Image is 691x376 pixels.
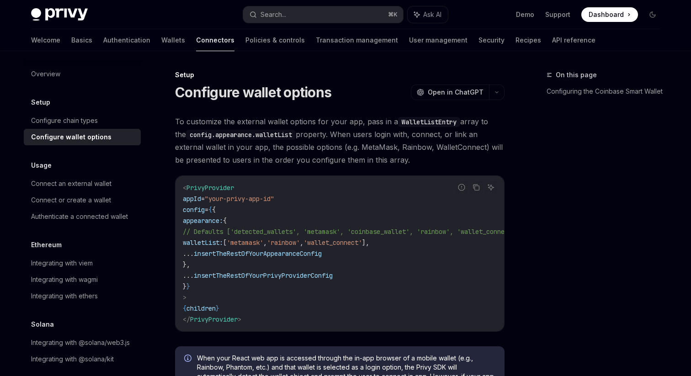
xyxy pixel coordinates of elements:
[398,117,460,127] code: WalletListEntry
[24,208,141,225] a: Authenticate a connected wallet
[238,315,241,323] span: >
[183,271,194,280] span: ...
[183,238,223,247] span: walletList:
[183,228,519,236] span: // Defaults ['detected_wallets', 'metamask', 'coinbase_wallet', 'rainbow', 'wallet_connect']
[183,184,186,192] span: <
[31,291,98,302] div: Integrating with ethers
[183,260,190,269] span: },
[208,206,212,214] span: {
[581,7,638,22] a: Dashboard
[183,315,190,323] span: </
[103,29,150,51] a: Authentication
[31,239,62,250] h5: Ethereum
[388,11,398,18] span: ⌘ K
[223,217,227,225] span: {
[267,238,300,247] span: 'rainbow'
[31,160,52,171] h5: Usage
[24,112,141,129] a: Configure chain types
[186,282,190,291] span: }
[31,337,130,348] div: Integrating with @solana/web3.js
[24,255,141,271] a: Integrating with viem
[24,175,141,192] a: Connect an external wallet
[227,238,263,247] span: 'metamask'
[316,29,398,51] a: Transaction management
[183,195,201,203] span: appId
[161,29,185,51] a: Wallets
[300,238,303,247] span: ,
[186,304,216,312] span: children
[243,6,403,23] button: Search...⌘K
[645,7,660,22] button: Toggle dark mode
[183,249,194,258] span: ...
[216,304,219,312] span: }
[485,181,497,193] button: Ask AI
[470,181,482,193] button: Copy the contents from the code block
[589,10,624,19] span: Dashboard
[194,249,322,258] span: insertTheRestOfYourAppearanceConfig
[175,84,331,101] h1: Configure wallet options
[552,29,595,51] a: API reference
[31,319,54,330] h5: Solana
[260,9,286,20] div: Search...
[31,132,112,143] div: Configure wallet options
[245,29,305,51] a: Policies & controls
[175,70,505,79] div: Setup
[362,238,369,247] span: ],
[24,351,141,367] a: Integrating with @solana/kit
[205,206,208,214] span: =
[456,181,468,193] button: Report incorrect code
[183,217,223,225] span: appearance:
[556,69,597,80] span: On this page
[423,10,441,19] span: Ask AI
[183,206,205,214] span: config
[184,355,193,364] svg: Info
[31,195,111,206] div: Connect or create a wallet
[516,29,541,51] a: Recipes
[31,115,98,126] div: Configure chain types
[183,293,186,302] span: >
[212,206,216,214] span: {
[31,97,50,108] h5: Setup
[31,69,60,79] div: Overview
[205,195,274,203] span: "your-privy-app-id"
[24,288,141,304] a: Integrating with ethers
[186,130,296,140] code: config.appearance.walletList
[303,238,362,247] span: 'wallet_connect'
[31,258,93,269] div: Integrating with viem
[175,115,505,166] span: To customize the external wallet options for your app, pass in a array to the property. When user...
[31,354,114,365] div: Integrating with @solana/kit
[478,29,505,51] a: Security
[24,192,141,208] a: Connect or create a wallet
[24,271,141,288] a: Integrating with wagmi
[411,85,489,100] button: Open in ChatGPT
[196,29,234,51] a: Connectors
[408,6,448,23] button: Ask AI
[31,211,128,222] div: Authenticate a connected wallet
[201,195,205,203] span: =
[71,29,92,51] a: Basics
[223,238,227,247] span: [
[31,29,60,51] a: Welcome
[24,129,141,145] a: Configure wallet options
[31,8,88,21] img: dark logo
[190,315,238,323] span: PrivyProvider
[31,274,98,285] div: Integrating with wagmi
[186,184,234,192] span: PrivyProvider
[545,10,570,19] a: Support
[183,282,186,291] span: }
[24,334,141,351] a: Integrating with @solana/web3.js
[428,88,484,97] span: Open in ChatGPT
[24,66,141,82] a: Overview
[409,29,468,51] a: User management
[516,10,534,19] a: Demo
[183,304,186,312] span: {
[263,238,267,247] span: ,
[547,84,667,99] a: Configuring the Coinbase Smart Wallet
[31,178,112,189] div: Connect an external wallet
[194,271,333,280] span: insertTheRestOfYourPrivyProviderConfig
